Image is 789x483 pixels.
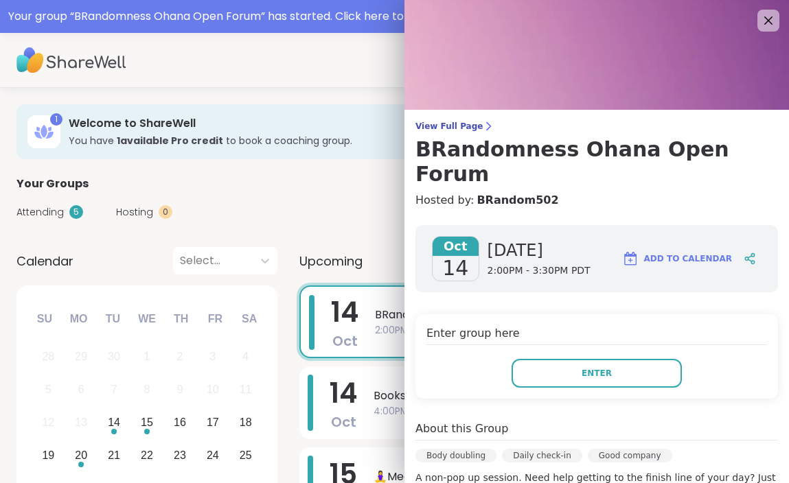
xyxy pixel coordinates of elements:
[133,375,162,405] div: Not available Wednesday, October 8th, 2025
[330,374,357,412] span: 14
[67,408,96,438] div: Not available Monday, October 13th, 2025
[165,342,195,372] div: Not available Thursday, October 2nd, 2025
[415,449,496,462] div: Body doubling
[198,408,227,438] div: Choose Friday, October 17th, 2025
[69,116,632,131] h3: Welcome to ShareWell
[331,412,356,432] span: Oct
[165,440,195,470] div: Choose Thursday, October 23rd, 2025
[45,380,52,399] div: 5
[16,205,64,220] span: Attending
[502,449,582,462] div: Daily check-in
[231,440,260,470] div: Choose Saturday, October 25th, 2025
[108,347,120,366] div: 30
[588,449,672,462] div: Good company
[69,205,83,219] div: 5
[34,440,63,470] div: Choose Sunday, October 19th, 2025
[207,413,219,432] div: 17
[488,239,591,261] span: [DATE]
[415,121,778,187] a: View Full PageBRandomness Ohana Open Forum
[116,205,153,220] span: Hosting
[108,413,120,432] div: 14
[166,304,196,334] div: Th
[108,446,120,464] div: 21
[240,446,252,464] div: 25
[75,446,87,464] div: 20
[299,252,363,270] span: Upcoming
[231,375,260,405] div: Not available Saturday, October 11th, 2025
[198,342,227,372] div: Not available Friday, October 3rd, 2025
[67,342,96,372] div: Not available Monday, September 29th, 2025
[133,342,162,372] div: Not available Wednesday, October 1st, 2025
[144,347,150,366] div: 1
[50,113,62,126] div: 1
[234,304,264,334] div: Sa
[16,176,89,192] span: Your Groups
[622,250,639,267] img: ShareWell Logomark
[433,237,479,256] span: Oct
[75,413,87,432] div: 13
[34,408,63,438] div: Not available Sunday, October 12th, 2025
[332,331,358,351] span: Oct
[42,347,54,366] div: 28
[582,367,612,379] span: Enter
[374,388,748,404] span: Books upon books!(reading hour)
[100,375,129,405] div: Not available Tuesday, October 7th, 2025
[69,134,632,148] h3: You have to book a coaching group.
[198,375,227,405] div: Not available Friday, October 10th, 2025
[207,380,219,399] div: 10
[133,408,162,438] div: Choose Wednesday, October 15th, 2025
[415,121,778,132] span: View Full Page
[415,137,778,187] h3: BRandomness Ohana Open Forum
[331,293,358,331] span: 14
[240,380,252,399] div: 11
[165,408,195,438] div: Choose Thursday, October 16th, 2025
[144,380,150,399] div: 8
[174,446,186,464] div: 23
[207,446,219,464] div: 24
[16,36,126,84] img: ShareWell Nav Logo
[240,413,252,432] div: 18
[75,347,87,366] div: 29
[415,421,508,437] h4: About this Group
[231,408,260,438] div: Choose Saturday, October 18th, 2025
[198,440,227,470] div: Choose Friday, October 24th, 2025
[100,440,129,470] div: Choose Tuesday, October 21st, 2025
[42,413,54,432] div: 12
[644,252,732,265] span: Add to Calendar
[616,242,738,275] button: Add to Calendar
[231,342,260,372] div: Not available Saturday, October 4th, 2025
[117,134,223,148] b: 1 available Pro credit
[34,342,63,372] div: Not available Sunday, September 28th, 2025
[375,323,746,338] span: 2:00PM - 3:30PM PDT
[34,375,63,405] div: Not available Sunday, October 5th, 2025
[16,252,73,270] span: Calendar
[141,446,153,464] div: 22
[174,413,186,432] div: 16
[63,304,93,334] div: Mo
[141,413,153,432] div: 15
[426,325,767,345] h4: Enter group here
[132,304,162,334] div: We
[67,375,96,405] div: Not available Monday, October 6th, 2025
[176,380,183,399] div: 9
[442,256,468,281] span: 14
[100,342,129,372] div: Not available Tuesday, September 30th, 2025
[111,380,117,399] div: 7
[176,347,183,366] div: 2
[477,192,558,209] a: BRandom502
[488,264,591,278] span: 2:00PM - 3:30PM PDT
[100,408,129,438] div: Choose Tuesday, October 14th, 2025
[30,304,60,334] div: Su
[209,347,216,366] div: 3
[200,304,230,334] div: Fr
[67,440,96,470] div: Choose Monday, October 20th, 2025
[159,205,172,219] div: 0
[78,380,84,399] div: 6
[415,192,778,209] h4: Hosted by:
[42,446,54,464] div: 19
[8,8,781,25] div: Your group “ BRandomness Ohana Open Forum ” has started. Click here to enter!
[133,440,162,470] div: Choose Wednesday, October 22nd, 2025
[375,307,746,323] span: BRandomness Ohana Open Forum
[165,375,195,405] div: Not available Thursday, October 9th, 2025
[98,304,128,334] div: Tu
